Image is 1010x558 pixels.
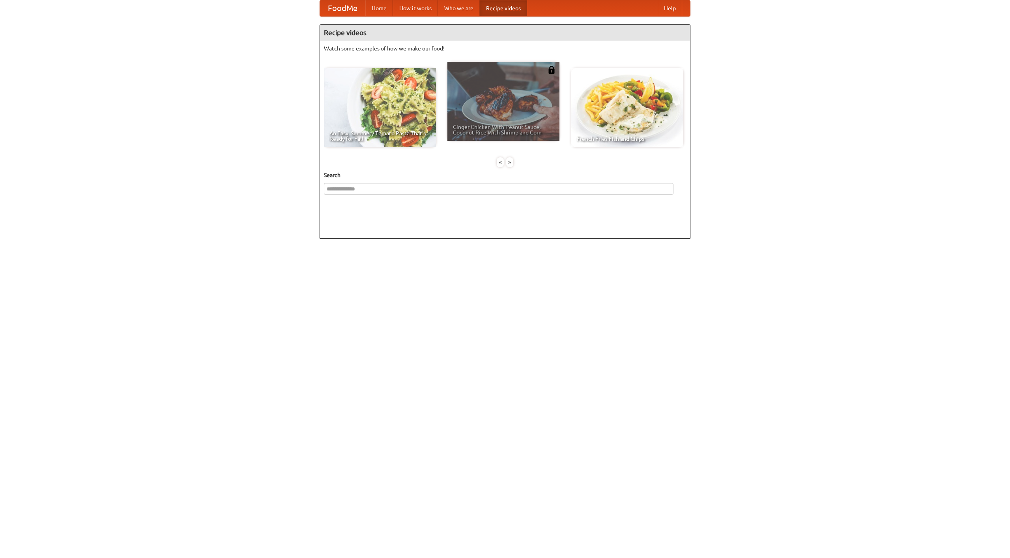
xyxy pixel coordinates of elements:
[548,66,555,74] img: 483408.png
[577,136,678,142] span: French Fries Fish and Chips
[320,0,365,16] a: FoodMe
[324,171,686,179] h5: Search
[365,0,393,16] a: Home
[324,68,436,147] a: An Easy, Summery Tomato Pasta That's Ready for Fall
[571,68,683,147] a: French Fries Fish and Chips
[324,45,686,52] p: Watch some examples of how we make our food!
[658,0,682,16] a: Help
[438,0,480,16] a: Who we are
[329,131,430,142] span: An Easy, Summery Tomato Pasta That's Ready for Fall
[497,157,504,167] div: «
[480,0,527,16] a: Recipe videos
[393,0,438,16] a: How it works
[320,25,690,41] h4: Recipe videos
[506,157,513,167] div: »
